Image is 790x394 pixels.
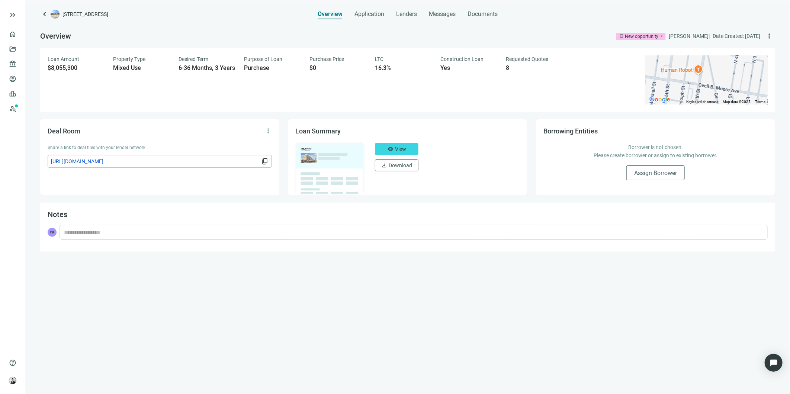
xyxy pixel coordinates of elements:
div: New opportunity [625,33,658,40]
div: [PERSON_NAME] | [669,32,710,40]
button: Assign Borrower [626,165,685,180]
span: [URL][DOMAIN_NAME] [51,157,260,165]
button: Keyboard shortcuts [686,99,718,104]
p: Borrower is not chosen. [551,143,760,151]
span: Overview [318,10,343,18]
p: Please create borrower or assign to existing borrower. [551,151,760,159]
button: visibilityView [375,143,418,155]
span: Lenders [396,10,417,18]
span: Loan Summary [296,127,341,135]
div: 8 [506,64,562,72]
button: more_vert [262,125,274,137]
img: avatar [9,377,16,384]
span: visibility [388,146,394,152]
span: more_vert [264,127,272,135]
span: Requested Quotes [506,56,548,62]
div: Yes [440,64,497,72]
span: Map data ©2025 [723,100,751,104]
span: account_balance [9,60,14,68]
div: Mixed Use [113,64,170,72]
div: 16.3% [375,64,431,72]
span: download [381,162,387,168]
span: Download [389,162,412,168]
button: downloadDownload [375,159,418,171]
a: keyboard_arrow_left [40,10,49,19]
span: Borrowing Entities [543,127,598,135]
span: Deal Room [48,127,80,135]
span: Purpose of Loan [244,56,282,62]
span: bookmark [619,34,624,39]
span: PK [48,228,57,237]
span: Application [354,10,384,18]
span: Desired Term [179,56,208,62]
span: Share a link to deal files with your lender network. [48,145,147,150]
button: more_vert [763,30,775,42]
div: Open Intercom Messenger [765,354,783,372]
img: dealOverviewImg [293,141,366,196]
span: content_copy [261,158,269,165]
span: Purchase Price [309,56,344,62]
a: Terms (opens in new tab) [755,100,765,104]
div: Purchase [244,64,301,72]
img: Google [648,95,672,104]
span: Construction Loan [440,56,484,62]
button: keyboard_double_arrow_right [8,10,17,19]
span: more_vert [765,32,773,40]
div: 6-36 Months, 3 Years [179,64,235,72]
span: Notes [48,210,67,219]
img: deal-logo [51,10,60,19]
span: Assign Borrower [634,169,677,177]
span: Documents [468,10,498,18]
span: Overview [40,32,71,41]
a: Open this area in Google Maps (opens a new window) [648,95,672,104]
div: $8,055,300 [48,64,104,72]
span: LTC [375,56,383,62]
div: Date Created: [DATE] [713,32,760,40]
span: Messages [429,10,456,17]
span: Loan Amount [48,56,79,62]
span: help [9,359,16,366]
div: $0 [309,64,366,72]
span: [STREET_ADDRESS] [62,10,108,18]
span: View [395,146,406,152]
span: Property Type [113,56,145,62]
